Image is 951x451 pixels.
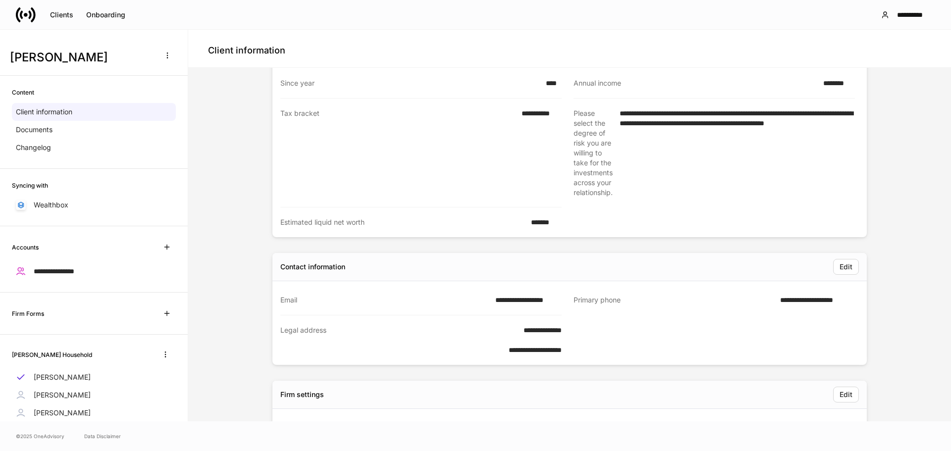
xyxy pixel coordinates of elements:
h6: Content [12,88,34,97]
button: Clients [44,7,80,23]
span: © 2025 OneAdvisory [16,432,64,440]
div: Please select the degree of risk you are willing to take for the investments across your relation... [574,108,614,198]
p: [PERSON_NAME] [34,390,91,400]
a: Changelog [12,139,176,156]
div: Email [280,295,489,305]
h4: Client information [208,45,285,56]
a: [PERSON_NAME] [12,404,176,422]
p: [PERSON_NAME] [34,372,91,382]
p: [PERSON_NAME] [34,408,91,418]
p: Documents [16,125,53,135]
div: Since year [280,78,540,88]
h3: [PERSON_NAME] [10,50,153,65]
div: Firm settings [280,390,324,400]
p: Client information [16,107,72,117]
button: Onboarding [80,7,132,23]
button: Edit [833,387,859,402]
div: Onboarding [86,11,125,18]
button: Edit [833,259,859,275]
h6: Accounts [12,243,39,252]
div: Annual income [574,78,817,88]
h6: Syncing with [12,181,48,190]
div: Clients [50,11,73,18]
div: Edit [840,263,852,270]
a: [PERSON_NAME] [12,368,176,386]
a: Data Disclaimer [84,432,121,440]
a: Documents [12,121,176,139]
div: Legal address [280,325,479,355]
p: Wealthbox [34,200,68,210]
a: Client information [12,103,176,121]
h6: Firm Forms [12,309,44,318]
a: Wealthbox [12,196,176,214]
div: Contact information [280,262,345,272]
h6: [PERSON_NAME] Household [12,350,92,359]
p: Changelog [16,143,51,152]
a: [PERSON_NAME] [12,386,176,404]
div: Tax bracket [280,108,516,197]
div: Primary phone [574,295,774,305]
div: Edit [840,391,852,398]
div: Estimated liquid net worth [280,217,525,227]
